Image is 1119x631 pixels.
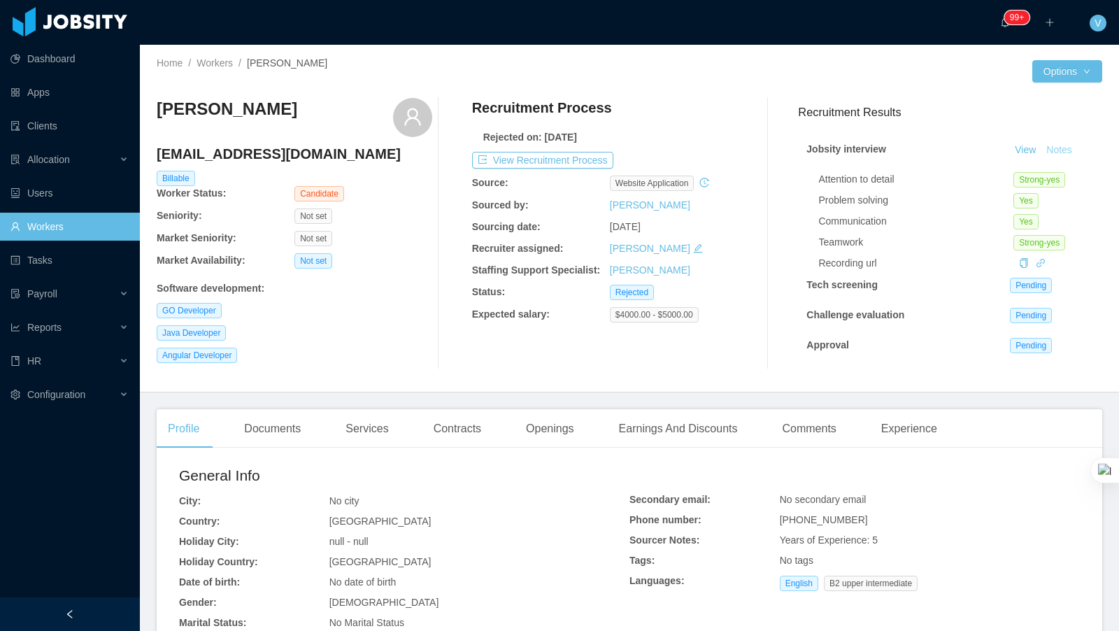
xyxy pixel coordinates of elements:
[472,264,601,276] b: Staffing Support Specialist:
[1019,258,1029,268] i: icon: copy
[294,208,332,224] span: Not set
[157,348,237,363] span: Angular Developer
[10,112,129,140] a: icon: auditClients
[294,231,332,246] span: Not set
[157,98,297,120] h3: [PERSON_NAME]
[10,390,20,399] i: icon: setting
[329,516,432,527] span: [GEOGRAPHIC_DATA]
[1095,15,1101,31] span: V
[699,178,709,187] i: icon: history
[179,536,239,547] b: Holiday City:
[27,389,85,400] span: Configuration
[247,57,327,69] span: [PERSON_NAME]
[10,155,20,164] i: icon: solution
[1010,144,1041,155] a: View
[610,176,694,191] span: website application
[157,144,432,164] h4: [EMAIL_ADDRESS][DOMAIN_NAME]
[610,243,690,254] a: [PERSON_NAME]
[629,514,701,525] b: Phone number:
[27,322,62,333] span: Reports
[27,154,70,165] span: Allocation
[818,172,1013,187] div: Attention to detail
[179,617,246,628] b: Marital Status:
[27,355,41,367] span: HR
[329,576,397,588] span: No date of birth
[771,409,847,448] div: Comments
[329,536,369,547] span: null - null
[824,576,918,591] span: B2 upper intermediate
[806,309,904,320] strong: Challenge evaluation
[179,556,258,567] b: Holiday Country:
[629,494,711,505] b: Secondary email:
[870,409,948,448] div: Experience
[472,155,613,166] a: icon: exportView Recruitment Process
[157,409,211,448] div: Profile
[1013,235,1065,250] span: Strong-yes
[472,243,564,254] b: Recruiter assigned:
[1041,142,1078,159] button: Notes
[329,495,359,506] span: No city
[629,555,655,566] b: Tags:
[610,221,641,232] span: [DATE]
[472,221,541,232] b: Sourcing date:
[1045,17,1055,27] i: icon: plus
[10,78,129,106] a: icon: appstoreApps
[483,132,577,143] b: Rejected on: [DATE]
[629,534,699,546] b: Sourcer Notes:
[329,556,432,567] span: [GEOGRAPHIC_DATA]
[179,495,201,506] b: City:
[610,285,654,300] span: Rejected
[10,45,129,73] a: icon: pie-chartDashboard
[1019,256,1029,271] div: Copy
[1013,214,1039,229] span: Yes
[329,597,439,608] span: [DEMOGRAPHIC_DATA]
[1013,193,1039,208] span: Yes
[818,235,1013,250] div: Teamwork
[610,199,690,211] a: [PERSON_NAME]
[472,98,612,118] h4: Recruitment Process
[1013,172,1065,187] span: Strong-yes
[422,409,492,448] div: Contracts
[157,283,264,294] b: Software development :
[157,303,222,318] span: GO Developer
[693,243,703,253] i: icon: edit
[27,288,57,299] span: Payroll
[1004,10,1029,24] sup: 899
[157,255,245,266] b: Market Availability:
[472,199,529,211] b: Sourced by:
[806,143,886,155] strong: Jobsity interview
[197,57,233,69] a: Workers
[818,214,1013,229] div: Communication
[806,279,878,290] strong: Tech screening
[179,576,240,588] b: Date of birth:
[157,232,236,243] b: Market Seniority:
[403,107,422,127] i: icon: user
[157,210,202,221] b: Seniority:
[10,179,129,207] a: icon: robotUsers
[472,152,613,169] button: icon: exportView Recruitment Process
[294,253,332,269] span: Not set
[329,617,404,628] span: No Marital Status
[1010,308,1052,323] span: Pending
[1010,278,1052,293] span: Pending
[629,575,685,586] b: Languages:
[157,171,195,186] span: Billable
[10,246,129,274] a: icon: profileTasks
[472,177,508,188] b: Source:
[780,494,867,505] span: No secondary email
[780,534,878,546] span: Years of Experience: 5
[157,187,226,199] b: Worker Status:
[179,597,217,608] b: Gender:
[780,514,868,525] span: [PHONE_NUMBER]
[10,356,20,366] i: icon: book
[188,57,191,69] span: /
[10,213,129,241] a: icon: userWorkers
[10,289,20,299] i: icon: file-protect
[294,186,344,201] span: Candidate
[1036,258,1046,268] i: icon: link
[780,576,818,591] span: English
[610,307,699,322] span: $4000.00 - $5000.00
[515,409,585,448] div: Openings
[818,256,1013,271] div: Recording url
[10,322,20,332] i: icon: line-chart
